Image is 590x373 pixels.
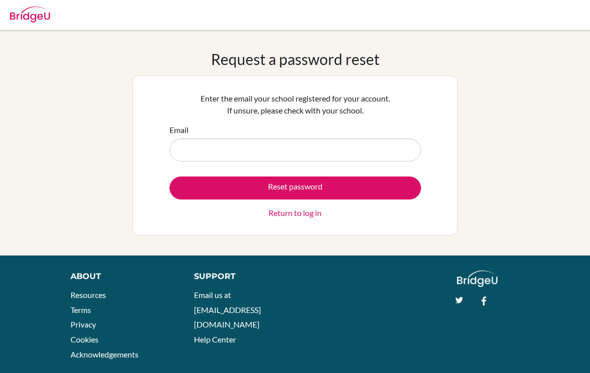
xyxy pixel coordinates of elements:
label: Email [169,124,188,136]
a: Help Center [194,334,236,344]
a: Acknowledgements [70,349,138,359]
h1: Request a password reset [211,50,379,68]
div: Support [194,270,285,282]
a: Resources [70,290,106,299]
div: About [70,270,171,282]
a: Terms [70,305,91,314]
a: Cookies [70,334,98,344]
button: Reset password [169,176,421,199]
a: Return to log in [268,207,321,219]
p: Enter the email your school registered for your account. If unsure, please check with your school. [169,92,421,116]
img: Bridge-U [10,6,50,22]
a: Privacy [70,319,96,329]
img: logo_white@2x-f4f0deed5e89b7ecb1c2cc34c3e3d731f90f0f143d5ea2071677605dd97b5244.png [457,270,497,287]
a: Email us at [EMAIL_ADDRESS][DOMAIN_NAME] [194,290,261,329]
